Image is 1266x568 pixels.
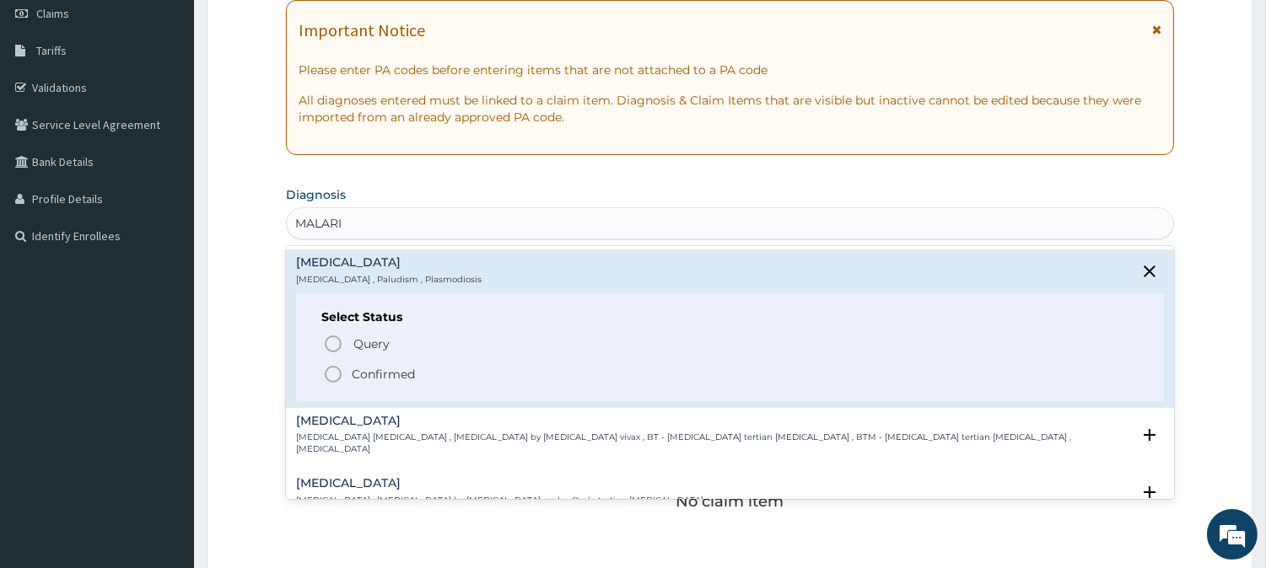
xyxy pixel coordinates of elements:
p: [MEDICAL_DATA] [MEDICAL_DATA] , [MEDICAL_DATA] by [MEDICAL_DATA] vivax , BT - [MEDICAL_DATA] tert... [296,431,1131,456]
h4: [MEDICAL_DATA] [296,415,1131,427]
span: Query [353,335,390,352]
i: open select status [1139,482,1160,502]
img: d_794563401_company_1708531726252_794563401 [31,84,68,126]
div: Minimize live chat window [277,8,317,49]
label: Diagnosis [286,186,346,203]
p: Please enter PA codes before entering items that are not attached to a PA code [299,62,1161,78]
p: All diagnoses entered must be linked to a claim item. Diagnosis & Claim Items that are visible bu... [299,92,1161,126]
textarea: Type your message and hit 'Enter' [8,384,321,443]
p: No claim item [676,493,784,510]
h1: Important Notice [299,21,425,40]
span: We're online! [98,174,233,345]
div: Chat with us now [88,94,283,116]
p: Confirmed [352,366,415,383]
i: status option filled [323,364,343,384]
h6: Select Status [321,311,1139,324]
span: Claims [36,6,69,21]
i: open select status [1139,425,1160,445]
p: [MEDICAL_DATA] , Paludism , Plasmodiosis [296,274,482,286]
h4: [MEDICAL_DATA] [296,477,703,490]
h4: [MEDICAL_DATA] [296,256,482,269]
i: close select status [1139,261,1160,281]
span: Tariffs [36,43,67,58]
p: [MEDICAL_DATA] , [MEDICAL_DATA] by [MEDICAL_DATA] ovale , Ovale tertian [MEDICAL_DATA] [296,495,703,506]
i: status option query [323,334,343,354]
